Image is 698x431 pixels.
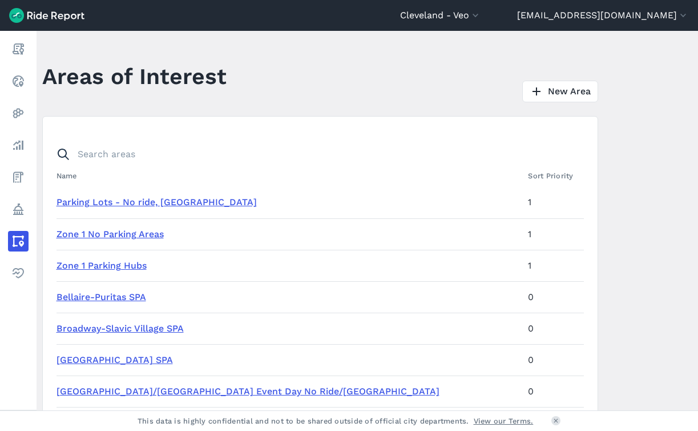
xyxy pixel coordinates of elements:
td: 0 [523,281,583,313]
a: [GEOGRAPHIC_DATA]/[GEOGRAPHIC_DATA] Event Day No Ride/[GEOGRAPHIC_DATA] [57,386,439,397]
th: Name [57,165,524,187]
a: Report [8,39,29,59]
a: Policy [8,199,29,220]
td: 0 [523,344,583,376]
a: Analyze [8,135,29,155]
a: Parking Lots - No ride, [GEOGRAPHIC_DATA] [57,197,257,207]
input: Search areas [50,144,577,165]
td: 1 [523,187,583,218]
h1: Areas of Interest [42,61,227,92]
a: Zone 1 Parking Hubs [57,260,147,271]
a: Realtime [8,71,29,91]
button: Cleveland - Veo [400,9,481,22]
a: Zone 1 No Parking Areas [57,229,164,240]
td: 0 [523,376,583,407]
button: [EMAIL_ADDRESS][DOMAIN_NAME] [517,9,689,22]
a: Fees [8,167,29,187]
td: 0 [523,313,583,344]
a: Broadway-Slavic Village SPA [57,323,184,334]
a: View our Terms. [474,416,534,426]
a: New Area [522,81,598,102]
td: 1 [523,218,583,250]
a: [GEOGRAPHIC_DATA] SPA [57,354,173,365]
a: Bellaire-Puritas SPA [57,292,146,302]
img: Ride Report [9,8,84,23]
td: 1 [523,250,583,281]
th: Sort Priority [523,165,583,187]
a: Health [8,263,29,284]
a: Heatmaps [8,103,29,123]
a: Areas [8,231,29,252]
